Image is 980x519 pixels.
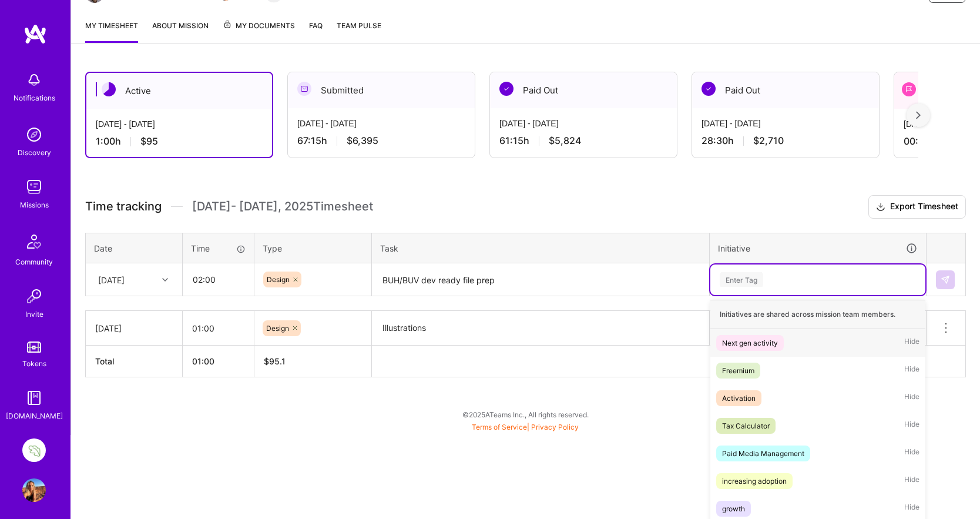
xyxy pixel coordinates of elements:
[904,501,919,517] span: Hide
[722,447,804,460] div: Paid Media Management
[6,410,63,422] div: [DOMAIN_NAME]
[702,82,716,96] img: Paid Out
[722,364,754,377] div: Freemium
[549,135,581,147] span: $5,824
[22,478,46,502] img: User Avatar
[22,357,46,370] div: Tokens
[20,199,49,211] div: Missions
[96,118,263,130] div: [DATE] - [DATE]
[18,146,51,159] div: Discovery
[86,346,183,377] th: Total
[264,356,286,366] span: $ 95.1
[904,335,919,351] span: Hide
[267,275,290,284] span: Design
[902,82,916,96] img: To Submit
[19,478,49,502] a: User Avatar
[337,19,381,43] a: Team Pulse
[86,233,183,263] th: Date
[102,82,116,96] img: Active
[309,19,323,43] a: FAQ
[86,73,272,109] div: Active
[941,275,950,284] img: Submit
[24,24,47,45] img: logo
[337,21,381,30] span: Team Pulse
[254,233,372,263] th: Type
[15,256,53,268] div: Community
[297,82,311,96] img: Submitted
[20,227,48,256] img: Community
[22,68,46,92] img: bell
[27,341,41,353] img: tokens
[85,19,138,43] a: My timesheet
[718,242,918,255] div: Initiative
[22,386,46,410] img: guide book
[722,475,787,487] div: increasing adoption
[191,242,246,255] div: Time
[85,199,162,214] span: Time tracking
[472,423,579,431] span: |
[702,118,870,130] div: [DATE] - [DATE]
[162,277,168,283] i: icon Chevron
[22,175,46,199] img: teamwork
[95,322,173,334] div: [DATE]
[490,72,677,108] div: Paid Out
[347,135,378,147] span: $6,395
[876,201,885,213] i: icon Download
[710,300,925,329] div: Initiatives are shared across mission team members.
[904,473,919,489] span: Hide
[499,118,667,130] div: [DATE] - [DATE]
[14,92,55,104] div: Notifications
[373,264,708,296] textarea: BUH/BUV dev ready file prep
[96,135,263,148] div: 1:00 h
[22,123,46,146] img: discovery
[266,324,289,333] span: Design
[152,19,209,43] a: About Mission
[904,390,919,406] span: Hide
[223,19,295,32] span: My Documents
[722,392,756,404] div: Activation
[22,438,46,462] img: Lettuce Financial
[868,195,966,219] button: Export Timesheet
[183,346,254,377] th: 01:00
[22,284,46,308] img: Invite
[19,438,49,462] a: Lettuce Financial
[720,270,763,289] div: Enter Tag
[702,135,870,147] div: 28:30 h
[297,135,465,147] div: 67:15 h
[98,273,125,286] div: [DATE]
[373,312,708,344] textarea: Illustrations
[192,199,373,214] span: [DATE] - [DATE] , 2025 Timesheet
[25,308,43,320] div: Invite
[722,337,778,349] div: Next gen activity
[183,264,253,295] input: HH:MM
[499,135,667,147] div: 61:15 h
[288,72,475,108] div: Submitted
[904,418,919,434] span: Hide
[183,313,254,344] input: HH:MM
[223,19,295,43] a: My Documents
[753,135,784,147] span: $2,710
[140,135,158,148] span: $95
[692,72,879,108] div: Paid Out
[722,503,745,515] div: growth
[71,400,980,429] div: © 2025 ATeams Inc., All rights reserved.
[904,363,919,379] span: Hide
[499,82,514,96] img: Paid Out
[372,233,710,263] th: Task
[531,423,579,431] a: Privacy Policy
[297,118,465,130] div: [DATE] - [DATE]
[722,420,770,432] div: Tax Calculator
[916,111,921,119] img: right
[904,446,919,461] span: Hide
[472,423,527,431] a: Terms of Service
